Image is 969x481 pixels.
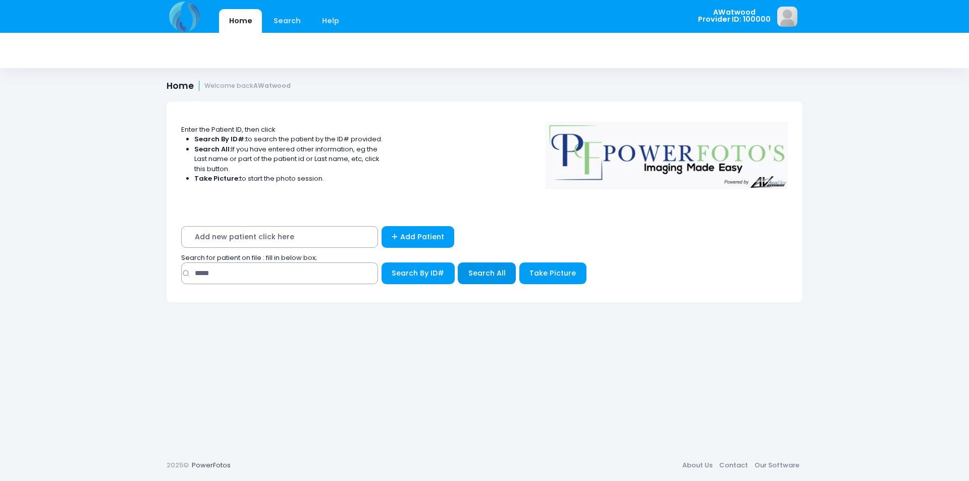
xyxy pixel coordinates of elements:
span: Search for patient on file : fill in below box; [181,253,317,262]
li: to search the patient by the ID# provided. [194,134,383,144]
span: Enter the Patient ID, then click [181,125,276,134]
span: Search By ID# [392,268,444,278]
a: Our Software [751,456,802,474]
span: Search All [468,268,506,278]
a: About Us [679,456,716,474]
strong: AWatwood [253,81,291,90]
h1: Home [167,81,291,91]
a: Home [219,9,262,33]
img: image [777,7,797,27]
span: 2025© [167,460,189,470]
li: If you have entered other information, eg the Last name or part of the patient id or Last name, e... [194,144,383,174]
button: Search By ID# [382,262,455,284]
span: Take Picture [529,268,576,278]
span: AWatwood Provider ID: 100000 [698,9,771,23]
span: Add new patient click here [181,226,378,248]
img: Logo [541,115,793,189]
small: Welcome back [204,82,291,90]
strong: Take Picture: [194,174,240,183]
a: Help [312,9,349,33]
a: PowerFotos [192,460,231,470]
strong: Search By ID#: [194,134,246,144]
strong: Search All: [194,144,231,154]
li: to start the photo session. [194,174,383,184]
a: Contact [716,456,751,474]
button: Take Picture [519,262,586,284]
a: Add Patient [382,226,455,248]
a: Search [263,9,310,33]
button: Search All [458,262,516,284]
